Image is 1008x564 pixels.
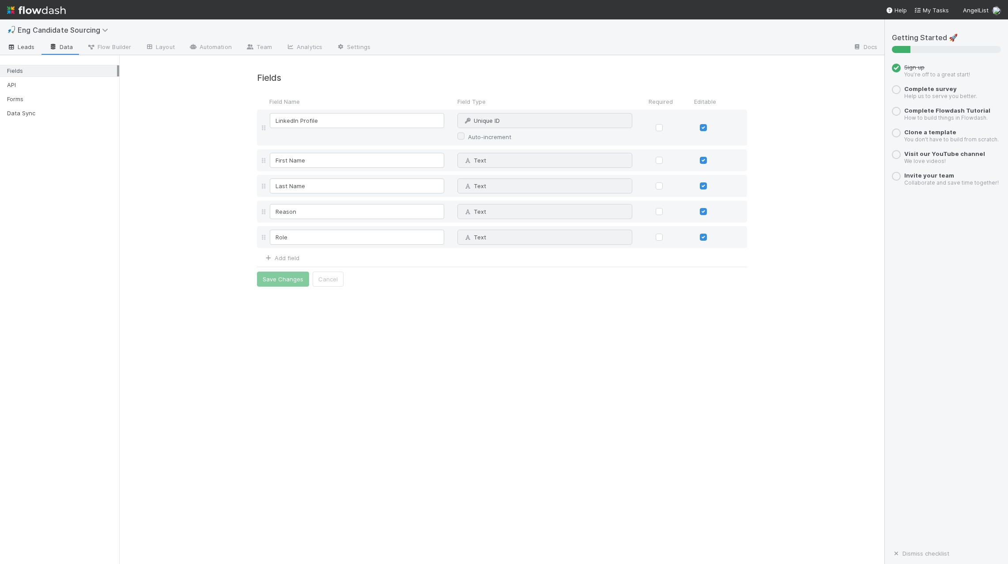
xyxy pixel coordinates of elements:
[257,272,309,287] button: Save Changes
[904,179,999,186] small: Collaborate and save time together!
[886,6,907,15] div: Help
[182,41,239,55] a: Automation
[7,108,117,119] div: Data Sync
[18,26,113,34] span: Eng Candidate Sourcing
[42,41,80,55] a: Data
[892,34,1001,42] h5: Getting Started 🚀
[904,71,970,78] small: You’re off to a great start!
[138,41,182,55] a: Layout
[270,113,445,128] input: Untitled field
[463,234,486,241] span: Text
[846,41,884,55] a: Docs
[264,254,299,261] a: Add field
[914,7,949,14] span: My Tasks
[463,208,486,215] span: Text
[270,230,445,245] input: Untitled field
[7,79,117,91] div: API
[463,157,486,164] span: Text
[904,85,957,92] a: Complete survey
[313,272,344,287] button: Cancel
[7,94,117,105] div: Forms
[329,41,378,55] a: Settings
[904,64,925,71] span: Sign up
[270,204,445,219] input: Untitled field
[87,42,131,51] span: Flow Builder
[639,97,683,106] div: Required
[80,41,138,55] a: Flow Builder
[268,97,451,106] div: Field Name
[904,93,977,99] small: Help us to serve you better.
[7,26,16,34] span: 🎣
[7,42,35,51] span: Leads
[683,97,727,106] div: Editable
[963,7,989,14] span: AngelList
[451,97,639,106] div: Field Type
[239,41,279,55] a: Team
[270,178,445,193] input: Untitled field
[904,114,988,121] small: How to build things in Flowdash.
[892,550,949,557] a: Dismiss checklist
[914,6,949,15] a: My Tasks
[270,153,445,168] input: Untitled field
[463,182,486,189] span: Text
[904,158,946,164] small: We love videos!
[904,172,954,179] a: Invite your team
[904,107,990,114] a: Complete Flowdash Tutorial
[279,41,329,55] a: Analytics
[904,150,985,157] a: Visit our YouTube channel
[7,3,66,18] img: logo-inverted-e16ddd16eac7371096b0.svg
[7,65,117,76] div: Fields
[904,129,956,136] a: Clone a template
[463,117,500,124] span: Unique ID
[904,136,999,143] small: You don’t have to build from scratch.
[257,73,747,83] h4: Fields
[992,6,1001,15] img: avatar_6a333015-2313-4ddf-8808-c144142c2320.png
[468,132,511,142] label: Auto-increment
